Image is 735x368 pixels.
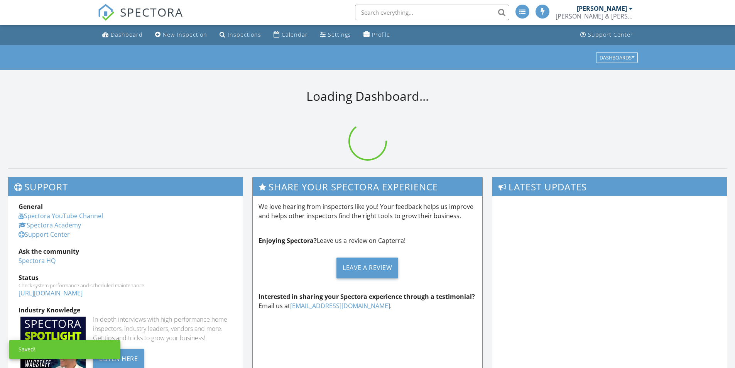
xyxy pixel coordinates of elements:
strong: Enjoying Spectora? [259,236,317,245]
a: [EMAIL_ADDRESS][DOMAIN_NAME] [290,302,390,310]
p: Leave us a review on Capterra! [259,236,477,245]
h3: Share Your Spectora Experience [253,177,483,196]
a: SPECTORA [98,10,183,27]
div: Dashboard [111,31,143,38]
a: Dashboard [99,28,146,42]
div: Industry Knowledge [19,305,232,315]
a: Inspections [216,28,264,42]
a: Support Center [577,28,636,42]
a: Spectora YouTube Channel [19,212,103,220]
p: Email us at . [259,292,477,310]
div: New Inspection [163,31,207,38]
strong: Interested in sharing your Spectora experience through a testimonial? [259,292,475,301]
div: In-depth interviews with high-performance home inspectors, industry leaders, vendors and more. Ge... [93,315,232,343]
div: Profile [372,31,390,38]
h3: Latest Updates [492,177,727,196]
div: Dashboards [600,55,634,60]
div: Settings [328,31,351,38]
a: Calendar [270,28,311,42]
button: Dashboards [596,52,638,63]
a: Profile [360,28,393,42]
div: Saved! [19,346,35,353]
a: Listen Here [93,354,144,363]
div: Leave a Review [336,258,398,278]
a: [URL][DOMAIN_NAME] [19,289,83,297]
h3: Support [8,177,243,196]
a: Support Center [19,230,70,239]
div: Ask the community [19,247,232,256]
span: SPECTORA [120,4,183,20]
div: Status [19,273,232,282]
img: The Best Home Inspection Software - Spectora [98,4,115,21]
a: Leave a Review [259,251,477,284]
a: Spectora Academy [19,221,81,229]
a: Settings [317,28,354,42]
strong: General [19,202,43,211]
a: Spectora HQ [19,256,56,265]
div: [PERSON_NAME] [577,5,627,12]
div: Check system performance and scheduled maintenance. [19,282,232,288]
a: New Inspection [152,28,210,42]
p: We love hearing from inspectors like you! Your feedback helps us improve and helps other inspecto... [259,202,477,220]
div: Inspections [228,31,261,38]
div: Bryan & Bryan Inspections [556,12,633,20]
div: Calendar [282,31,308,38]
div: Support Center [588,31,633,38]
input: Search everything... [355,5,509,20]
